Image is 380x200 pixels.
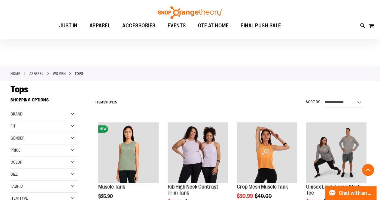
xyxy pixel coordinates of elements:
[157,6,223,19] img: Shop Orangetheory
[306,122,366,183] img: Unisex Long Sleeve Mesh Tee primary image
[11,172,18,177] span: Size
[96,98,117,107] h2: Items to
[90,19,111,32] span: APPAREL
[11,84,28,94] span: Tops
[11,148,20,152] span: Price
[162,19,192,33] a: EVENTS
[122,19,156,32] span: ACCESSORIES
[11,71,20,76] a: Home
[241,19,281,32] span: FINAL PUSH SALE
[53,19,84,33] a: JUST IN
[237,122,297,183] img: Crop Mesh Muscle Tank primary image
[11,95,78,108] strong: Shopping Options
[168,122,228,183] img: Rib Tank w/ Contrast Binding primary image
[29,71,44,76] a: APPAREL
[53,71,66,76] a: WOMEN
[306,184,361,196] a: Unisex Long Sleeve Mesh Tee
[98,125,108,133] span: NEW
[111,100,117,104] span: 135
[198,19,229,32] span: OTF AT HOME
[339,190,373,196] span: Chat with an Expert
[75,71,84,76] strong: Tops
[98,184,125,190] a: Muscle Tank
[98,122,159,184] a: Muscle TankNEW
[255,193,273,199] span: $40.00
[59,19,78,32] span: JUST IN
[306,100,320,105] label: Sort By
[168,19,186,32] span: EVENTS
[325,186,377,200] button: Chat with an Expert
[11,160,23,165] span: Color
[98,122,159,183] img: Muscle Tank
[306,122,366,184] a: Unisex Long Sleeve Mesh Tee primary image
[168,122,228,184] a: Rib Tank w/ Contrast Binding primary image
[84,19,117,32] a: APPAREL
[98,194,114,199] span: $25.90
[11,184,23,189] span: Fabric
[237,184,288,190] a: Crop Mesh Muscle Tank
[11,124,16,128] span: Fit
[11,112,23,116] span: Brand
[235,19,287,33] a: FINAL PUSH SALE
[168,184,218,196] a: Rib High Neck Contrast Trim Tank
[362,164,374,176] button: Back To Top
[116,19,162,33] a: ACCESSORIES
[237,193,254,199] span: $20.99
[237,122,297,184] a: Crop Mesh Muscle Tank primary image
[105,100,107,104] span: 1
[11,136,25,140] span: Gender
[192,19,235,33] a: OTF AT HOME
